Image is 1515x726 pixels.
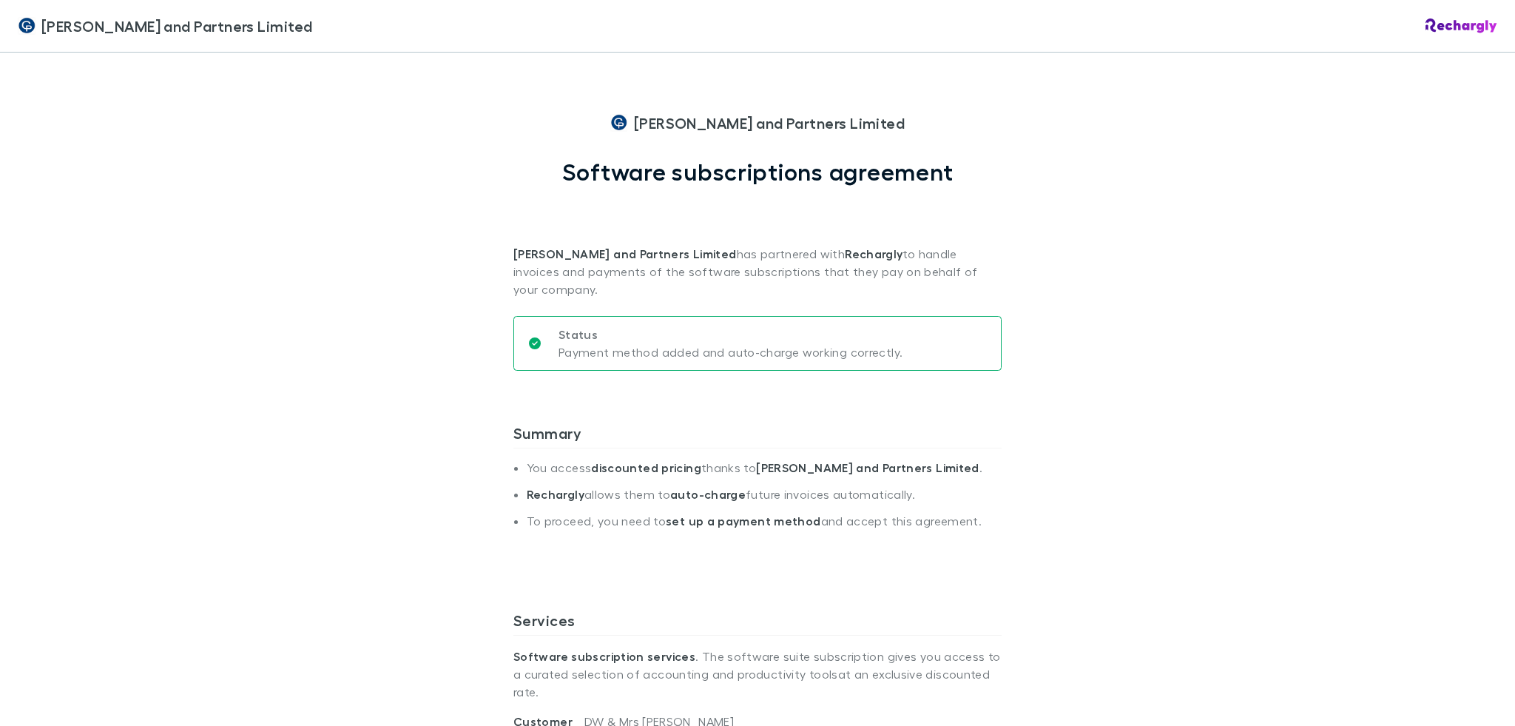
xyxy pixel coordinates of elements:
li: allows them to future invoices automatically. [527,487,1002,514]
h1: Software subscriptions agreement [562,158,954,186]
img: Rechargly Logo [1425,19,1497,33]
p: Status [559,326,902,343]
strong: Software subscription services [513,649,695,664]
h3: Summary [513,424,1002,448]
img: Coates and Partners Limited's Logo [18,17,36,35]
strong: Rechargly [845,246,902,261]
p: has partnered with to handle invoices and payments of the software subscriptions that they pay on... [513,186,1002,298]
strong: Rechargly [527,487,584,502]
strong: [PERSON_NAME] and Partners Limited [513,246,737,261]
strong: auto-charge [670,487,746,502]
span: [PERSON_NAME] and Partners Limited [634,112,905,134]
h3: Services [513,611,1002,635]
strong: [PERSON_NAME] and Partners Limited [756,460,979,475]
p: . The software suite subscription gives you access to a curated selection of accounting and produ... [513,636,1002,713]
li: You access thanks to . [527,460,1002,487]
strong: set up a payment method [666,514,820,528]
span: [PERSON_NAME] and Partners Limited [41,15,313,37]
li: To proceed, you need to and accept this agreement. [527,514,1002,540]
img: Coates and Partners Limited's Logo [610,114,628,132]
strong: discounted pricing [591,460,701,475]
p: Payment method added and auto-charge working correctly. [559,343,902,361]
